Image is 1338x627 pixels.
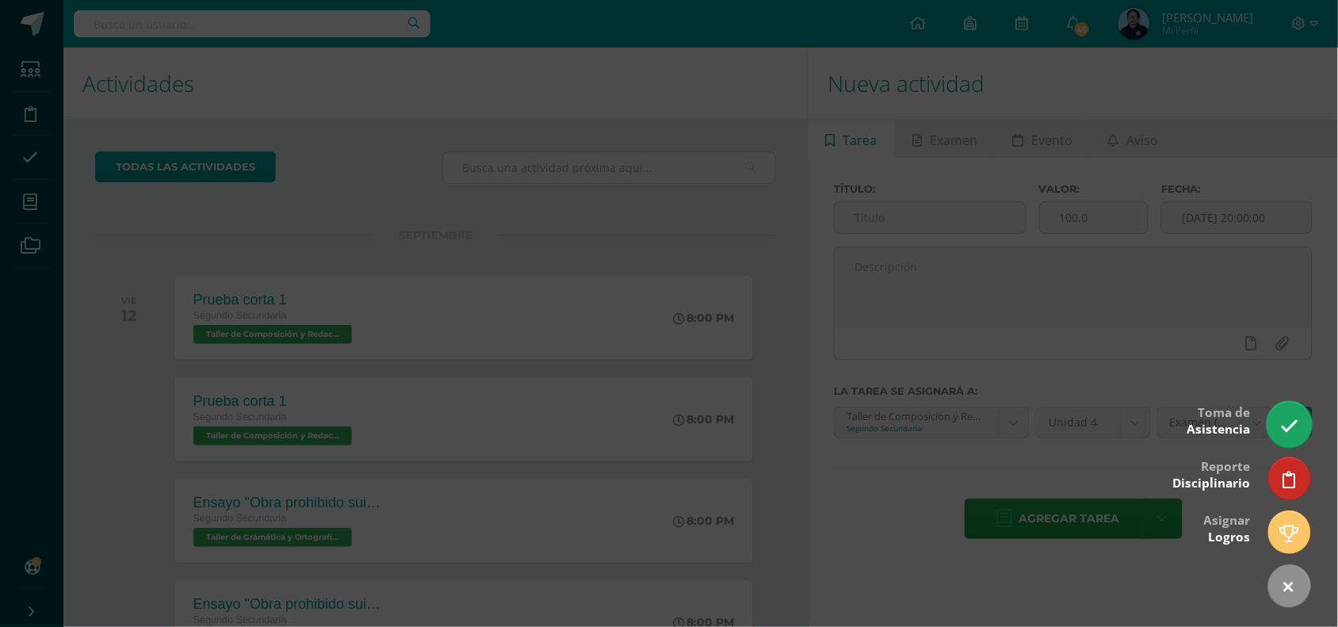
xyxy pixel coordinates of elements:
div: Toma de [1187,394,1251,445]
span: Asistencia [1187,421,1251,438]
div: Asignar [1204,502,1251,553]
span: Logros [1209,529,1251,545]
span: Disciplinario [1173,475,1251,491]
div: Reporte [1173,448,1251,499]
